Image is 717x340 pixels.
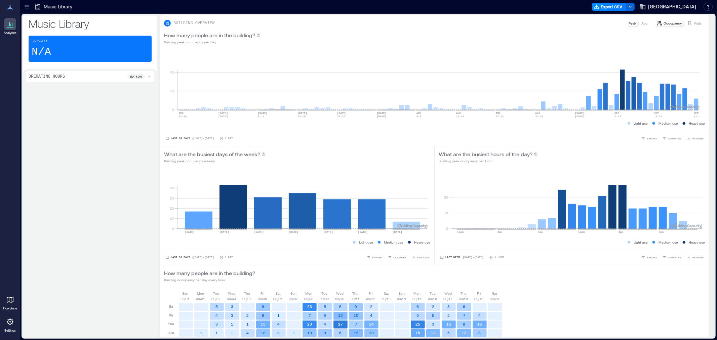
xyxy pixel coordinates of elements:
[4,31,16,35] p: Analytics
[414,240,430,245] p: Heavy use
[338,313,343,317] text: 12
[197,291,204,296] p: Mon
[456,115,464,118] text: 10-16
[439,150,532,158] p: What are the busiest hours of the day?
[492,291,497,296] p: Sat
[369,331,374,335] text: 10
[338,322,343,326] text: 27
[216,331,218,335] text: 1
[694,115,702,118] text: 21-27
[416,115,422,118] text: 3-9
[659,240,678,245] p: Medium use
[382,296,391,301] p: 09/13
[335,296,345,301] p: 09/10
[290,291,296,296] p: Sun
[397,296,406,301] p: 09/14
[212,296,221,301] p: 09/02
[168,321,174,327] p: 10a
[262,313,265,317] text: 9
[414,291,421,296] p: Mon
[352,291,358,296] p: Thu
[323,230,333,233] text: [DATE]
[178,112,184,115] text: JUN
[247,331,249,335] text: 4
[685,135,705,142] button: OPTIONS
[170,196,174,200] tspan: 30
[225,136,233,140] p: 1 Day
[496,112,501,115] text: AUG
[231,322,234,326] text: 1
[692,255,704,259] span: OPTIONS
[475,296,484,301] p: 09/19
[164,31,255,39] p: How many people are in the building?
[578,230,585,233] text: 12pm
[619,230,624,233] text: 4pm
[170,70,174,74] tspan: 40
[169,312,173,318] p: 9a
[164,158,266,164] p: Building peak occupancy weekly
[337,115,345,118] text: 20-26
[430,291,436,296] p: Tue
[415,322,420,326] text: 25
[196,296,205,301] p: 09/01
[185,230,195,233] text: [DATE]
[384,291,389,296] p: Sat
[647,136,657,140] span: EXPORT
[258,296,267,301] p: 09/05
[575,115,585,118] text: [DATE]
[448,304,450,309] text: 3
[634,240,648,245] p: Light use
[689,121,705,126] p: Heavy use
[170,89,174,93] tspan: 20
[685,254,705,261] button: OPTIONS
[614,112,620,115] text: SEP
[647,255,657,259] span: EXPORT
[261,331,266,335] text: 10
[340,331,342,335] text: 6
[173,20,214,26] p: BUILDING OVERVIEW
[3,306,17,310] p: Floorplans
[216,304,218,309] text: 5
[168,330,174,335] p: 11a
[164,39,261,45] p: Building peak occupancy per Day
[29,17,152,30] p: Music Library
[410,254,430,261] button: OPTIONS
[4,329,16,333] p: Settings
[170,216,174,220] tspan: 10
[218,112,228,115] text: [DATE]
[369,322,374,326] text: 14
[459,296,468,301] p: 09/18
[359,240,373,245] p: Light use
[634,121,648,126] p: Light use
[497,230,503,233] text: 4am
[355,322,357,326] text: 7
[640,254,659,261] button: EXPORT
[220,230,229,233] text: [DATE]
[164,150,260,158] p: What are the busiest days of the week?
[44,3,72,10] p: Music Library
[456,112,461,115] text: AUG
[307,304,312,309] text: 23
[448,331,450,335] text: 5
[169,304,173,309] p: 8a
[444,291,452,296] p: Wed
[227,296,236,301] p: 09/03
[661,135,682,142] button: COMPARE
[243,296,252,301] p: 09/04
[592,3,626,11] button: Export CSV
[172,226,174,230] tspan: 0
[278,322,280,326] text: 4
[254,230,264,233] text: [DATE]
[692,136,704,140] span: OPTIONS
[444,195,448,199] tspan: 20
[369,291,373,296] p: Fri
[416,112,422,115] text: AUG
[689,240,705,245] p: Heavy use
[2,16,18,37] a: Analytics
[170,186,174,190] tspan: 40
[231,304,234,309] text: 3
[274,296,283,301] p: 09/06
[446,226,448,230] tspan: 0
[306,291,313,296] p: Mon
[130,74,142,79] p: 8a - 12a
